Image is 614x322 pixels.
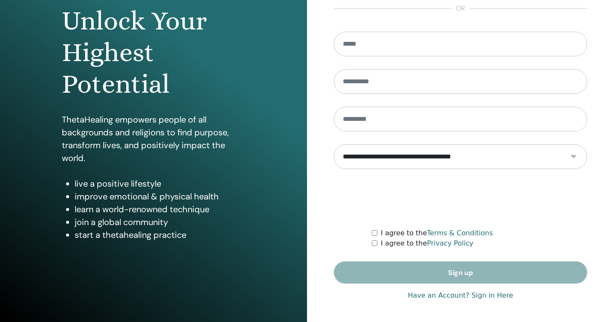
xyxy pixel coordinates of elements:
p: ThetaHealing empowers people of all backgrounds and religions to find purpose, transform lives, a... [62,113,245,164]
li: start a thetahealing practice [75,228,245,241]
li: improve emotional & physical health [75,190,245,203]
label: I agree to the [381,238,473,249]
span: or [452,3,469,14]
li: learn a world-renowned technique [75,203,245,216]
a: Privacy Policy [427,239,473,247]
a: Have an Account? Sign in Here [408,290,513,301]
li: live a positive lifestyle [75,177,245,190]
label: I agree to the [381,228,493,238]
li: join a global community [75,216,245,228]
h1: Unlock Your Highest Potential [62,5,245,100]
iframe: reCAPTCHA [396,182,525,215]
a: Terms & Conditions [427,229,492,237]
